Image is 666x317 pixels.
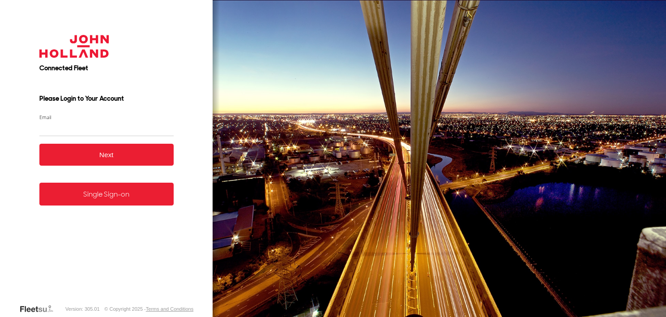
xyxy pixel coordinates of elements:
[39,94,174,103] h3: Please Login to Your Account
[39,35,109,58] img: John Holland
[39,144,174,166] button: Next
[104,306,193,312] div: © Copyright 2025 -
[146,306,193,312] a: Terms and Conditions
[19,304,60,313] a: Visit our Website
[39,183,174,206] a: Single Sign-on
[39,114,174,120] label: Email
[39,64,174,73] h2: Connected Fleet
[65,306,99,312] div: Version: 305.01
